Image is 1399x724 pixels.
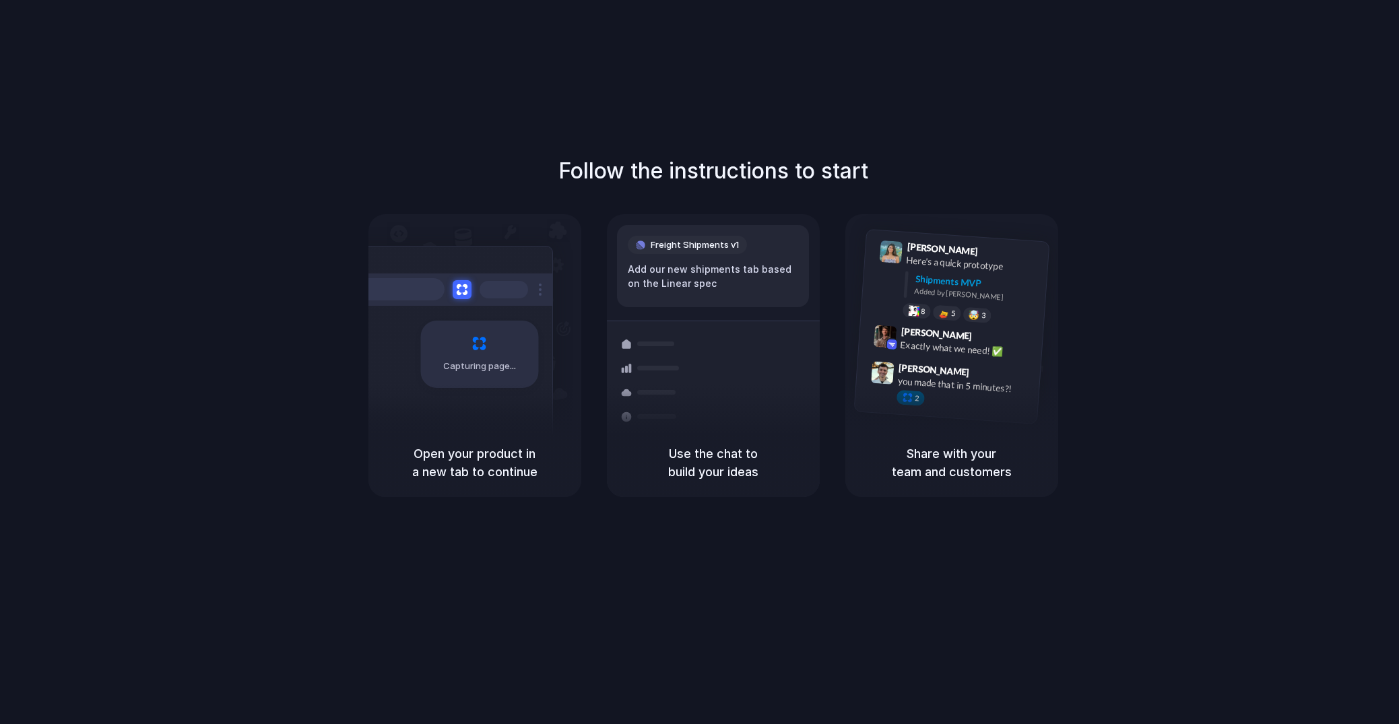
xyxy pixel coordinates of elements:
h5: Share with your team and customers [861,445,1042,481]
div: 🤯 [968,310,979,320]
div: Add our new shipments tab based on the Linear spec [628,262,798,290]
div: Here's a quick prototype [905,253,1040,275]
h1: Follow the instructions to start [558,155,868,187]
span: [PERSON_NAME] [898,360,969,379]
div: Exactly what we need! ✅ [900,337,1035,360]
div: Shipments MVP [915,271,1039,294]
span: 9:47 AM [973,366,1001,383]
h5: Use the chat to build your ideas [623,445,804,481]
span: 5 [950,309,955,317]
div: Added by [PERSON_NAME] [914,286,1038,305]
span: [PERSON_NAME] [901,323,972,343]
span: Capturing page [443,360,518,373]
span: 9:42 AM [975,330,1003,346]
span: 9:41 AM [981,245,1009,261]
h5: Open your product in a new tab to continue [385,445,565,481]
span: [PERSON_NAME] [907,239,978,259]
span: 3 [981,312,985,319]
span: 8 [920,307,925,315]
div: you made that in 5 minutes?! [897,374,1032,397]
span: 2 [914,395,919,402]
span: Freight Shipments v1 [651,238,739,252]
